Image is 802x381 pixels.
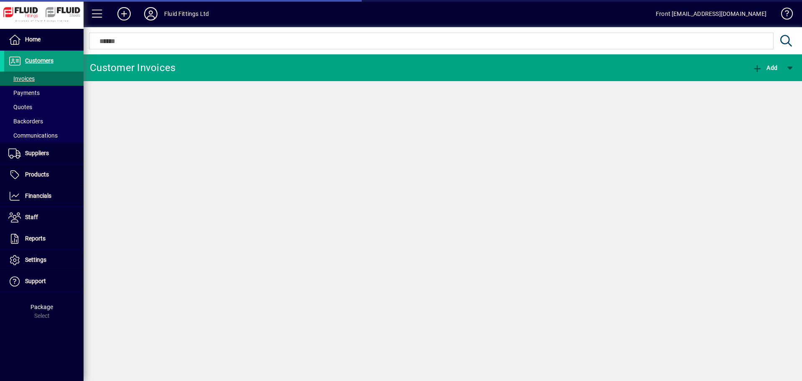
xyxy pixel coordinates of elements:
[137,6,164,21] button: Profile
[656,7,766,20] div: Front [EMAIL_ADDRESS][DOMAIN_NAME]
[8,118,43,125] span: Backorders
[30,304,53,310] span: Package
[4,72,84,86] a: Invoices
[750,60,779,75] button: Add
[25,278,46,284] span: Support
[4,164,84,185] a: Products
[25,256,46,263] span: Settings
[775,2,792,29] a: Knowledge Base
[4,114,84,128] a: Backorders
[111,6,137,21] button: Add
[4,250,84,271] a: Settings
[8,132,58,139] span: Communications
[164,7,209,20] div: Fluid Fittings Ltd
[25,171,49,178] span: Products
[25,57,53,64] span: Customers
[4,228,84,249] a: Reports
[4,128,84,143] a: Communications
[4,86,84,100] a: Payments
[4,29,84,50] a: Home
[4,207,84,228] a: Staff
[752,64,777,71] span: Add
[25,214,38,220] span: Staff
[8,104,32,110] span: Quotes
[4,271,84,292] a: Support
[90,61,175,74] div: Customer Invoices
[25,235,46,242] span: Reports
[25,150,49,156] span: Suppliers
[4,186,84,207] a: Financials
[8,75,35,82] span: Invoices
[25,36,41,43] span: Home
[4,100,84,114] a: Quotes
[25,192,51,199] span: Financials
[4,143,84,164] a: Suppliers
[8,89,40,96] span: Payments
